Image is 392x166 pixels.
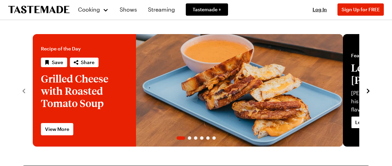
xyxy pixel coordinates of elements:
span: Go to slide 2 [188,136,191,140]
span: Cooking [78,6,100,13]
span: Sign Up for FREE [342,6,380,12]
span: Save [52,59,63,66]
button: Sign Up for FREE [337,3,384,16]
a: To Tastemade Home Page [8,6,70,14]
span: Go to slide 1 [177,136,185,140]
span: Go to slide 3 [194,136,197,140]
button: navigate to next item [365,86,372,94]
div: 1 / 6 [33,34,343,147]
span: View More [45,126,69,133]
a: View More [41,123,73,135]
button: Log In [306,6,333,13]
button: Save recipe [41,58,67,67]
span: Tastemade + [193,6,221,13]
span: Log In [313,6,327,12]
span: Go to slide 4 [200,136,203,140]
span: Learn More [355,119,381,126]
button: Share [70,58,99,67]
span: Go to slide 5 [206,136,210,140]
button: navigate to previous item [20,86,27,94]
span: Go to slide 6 [212,136,216,140]
a: Tastemade + [186,3,228,16]
button: Cooking [78,1,109,18]
a: Learn More [351,116,386,129]
span: Share [81,59,94,66]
